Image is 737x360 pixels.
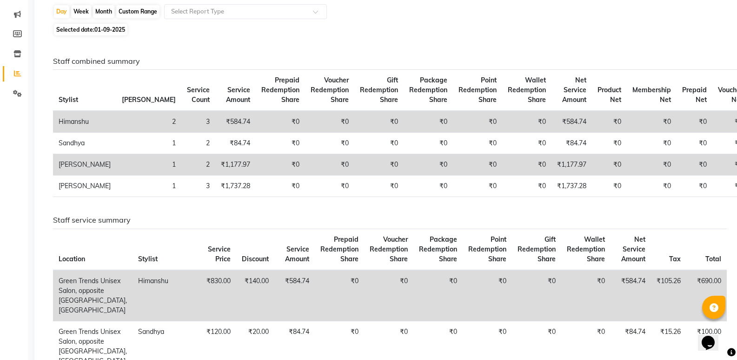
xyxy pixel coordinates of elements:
td: ₹0 [256,154,305,176]
td: ₹0 [256,176,305,197]
td: ₹0 [627,176,677,197]
td: ₹0 [354,111,404,133]
span: Point Redemption Share [458,76,497,104]
td: 2 [181,133,215,154]
span: Prepaid Net [682,86,707,104]
td: ₹0 [627,154,677,176]
span: Voucher Redemption Share [370,235,408,263]
td: ₹830.00 [196,270,236,321]
td: Himanshu [53,111,116,133]
td: 3 [181,176,215,197]
td: ₹584.74 [551,111,592,133]
span: Discount [242,255,269,263]
td: 1 [116,176,181,197]
td: ₹0 [627,111,677,133]
td: ₹0 [315,270,364,321]
td: ₹84.74 [551,133,592,154]
td: ₹0 [677,154,712,176]
td: ₹1,737.28 [215,176,256,197]
td: ₹0 [677,133,712,154]
td: ₹0 [256,111,305,133]
span: Service Count [187,86,210,104]
td: ₹1,737.28 [551,176,592,197]
h6: Staff combined summary [53,57,717,66]
td: ₹0 [404,111,453,133]
td: ₹0 [404,154,453,176]
span: Net Service Amount [621,235,645,263]
td: [PERSON_NAME] [53,176,116,197]
span: Tax [669,255,681,263]
span: Wallet Redemption Share [567,235,605,263]
iframe: chat widget [698,323,728,351]
td: ₹0 [354,133,404,154]
span: Voucher Redemption Share [311,76,349,104]
td: ₹0 [561,270,611,321]
span: Total [705,255,721,263]
td: ₹0 [256,133,305,154]
span: [PERSON_NAME] [122,95,176,104]
span: Product Net [598,86,621,104]
span: Stylist [138,255,158,263]
td: 2 [181,154,215,176]
td: ₹0 [592,111,627,133]
td: ₹1,177.97 [215,154,256,176]
td: ₹0 [677,111,712,133]
span: Service Amount [285,245,309,263]
td: ₹0 [592,176,627,197]
span: Wallet Redemption Share [508,76,546,104]
div: Custom Range [116,5,159,18]
span: Selected date: [54,24,127,35]
td: ₹690.00 [686,270,727,321]
td: ₹0 [354,176,404,197]
td: ₹0 [354,154,404,176]
span: Location [59,255,85,263]
td: ₹0 [592,154,627,176]
td: ₹0 [502,111,551,133]
td: ₹584.74 [611,270,651,321]
td: ₹0 [453,154,502,176]
span: Net Service Amount [562,76,586,104]
td: ₹84.74 [215,133,256,154]
span: 01-09-2025 [94,26,125,33]
span: Gift Redemption Share [360,76,398,104]
td: ₹1,177.97 [551,154,592,176]
td: ₹0 [502,154,551,176]
td: ₹0 [502,133,551,154]
td: ₹0 [463,270,512,321]
td: ₹0 [453,111,502,133]
h6: Staff service summary [53,216,717,224]
span: Prepaid Redemption Share [320,235,359,263]
td: 1 [116,154,181,176]
td: ₹0 [364,270,413,321]
td: ₹0 [592,133,627,154]
td: ₹0 [677,176,712,197]
td: ₹105.26 [651,270,686,321]
td: ₹0 [502,176,551,197]
span: Prepaid Redemption Share [261,76,299,104]
span: Stylist [59,95,78,104]
td: ₹0 [404,176,453,197]
span: Package Redemption Share [419,235,457,263]
td: ₹0 [305,111,354,133]
td: Green Trends Unisex Salon, opposite [GEOGRAPHIC_DATA], [GEOGRAPHIC_DATA] [53,270,133,321]
td: ₹0 [453,176,502,197]
td: ₹0 [453,133,502,154]
td: ₹0 [305,133,354,154]
td: 1 [116,133,181,154]
div: Day [54,5,69,18]
span: Point Redemption Share [468,235,506,263]
div: Week [71,5,91,18]
span: Gift Redemption Share [518,235,556,263]
div: Month [93,5,114,18]
td: ₹140.00 [236,270,274,321]
span: Package Redemption Share [409,76,447,104]
td: ₹0 [512,270,561,321]
td: [PERSON_NAME] [53,154,116,176]
span: Service Price [208,245,231,263]
td: 3 [181,111,215,133]
td: Himanshu [133,270,196,321]
td: ₹0 [627,133,677,154]
span: Service Amount [226,86,250,104]
td: ₹0 [305,154,354,176]
td: ₹584.74 [215,111,256,133]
